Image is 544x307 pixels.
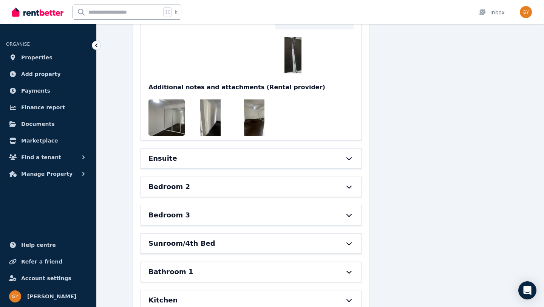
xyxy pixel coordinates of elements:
[21,86,50,95] span: Payments
[6,67,90,82] a: Add property
[21,103,65,112] span: Finance report
[244,99,264,136] img: IMG_0209.jpeg
[21,257,62,266] span: Refer a friend
[6,254,90,269] a: Refer a friend
[21,274,71,283] span: Account settings
[148,83,354,92] p: Additional notes and attachments (Rental provider)
[27,292,76,301] span: [PERSON_NAME]
[21,169,73,178] span: Manage Property
[148,238,215,249] h6: Sunroom/4th Bed
[148,210,190,220] h6: Bedroom 3
[6,166,90,181] button: Manage Property
[284,37,302,73] img: 17310506822551885745343376967321.jpg
[12,6,63,18] img: RentBetter
[6,116,90,132] a: Documents
[148,153,177,164] h6: Ensuite
[21,153,61,162] span: Find a tenant
[9,290,21,302] img: Graham Young
[21,53,53,62] span: Properties
[21,240,56,250] span: Help centre
[21,136,58,145] span: Marketplace
[6,237,90,253] a: Help centre
[148,295,178,305] h6: Kitchen
[148,267,193,277] h6: Bathroom 1
[6,50,90,65] a: Properties
[518,281,536,299] div: Open Intercom Messenger
[478,9,505,16] div: Inbox
[6,83,90,98] a: Payments
[21,70,61,79] span: Add property
[6,150,90,165] button: Find a tenant
[200,99,221,136] img: IMG_0210.jpeg
[6,271,90,286] a: Account settings
[6,100,90,115] a: Finance report
[148,99,213,136] img: IMG_0208.jpeg
[520,6,532,18] img: Graham Young
[6,42,30,47] span: ORGANISE
[21,119,55,129] span: Documents
[6,133,90,148] a: Marketplace
[175,9,177,15] span: k
[148,181,190,192] h6: Bedroom 2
